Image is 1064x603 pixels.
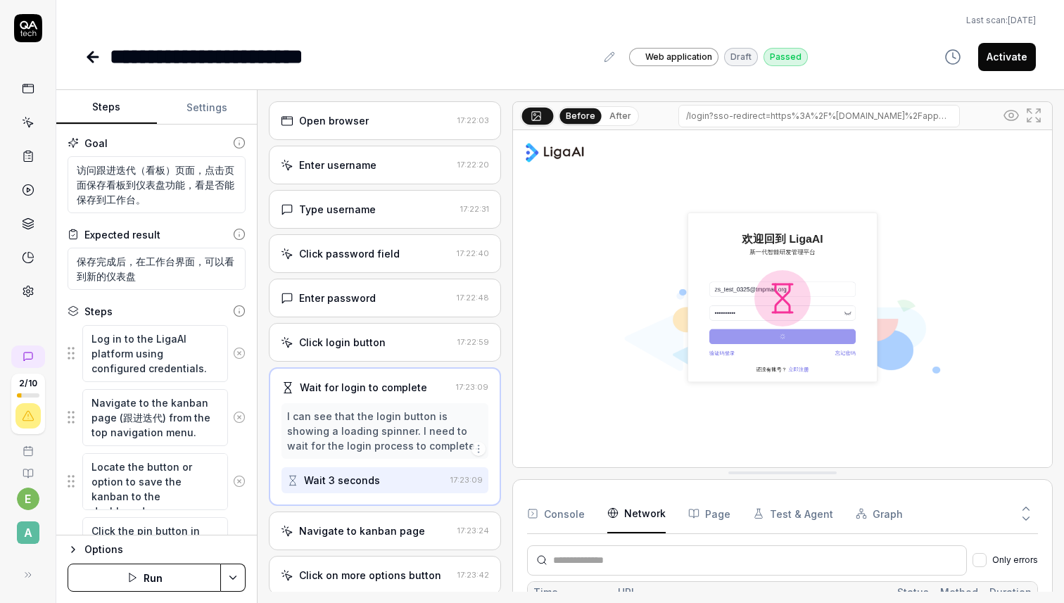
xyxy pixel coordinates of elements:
div: Click login button [299,335,386,350]
div: Method [935,582,984,602]
button: Wait 3 seconds17:23:09 [281,467,488,493]
button: Activate [978,43,1036,71]
div: Type username [299,202,376,217]
time: [DATE] [1008,15,1036,25]
div: Navigate to kanban page [299,523,425,538]
div: Time [528,582,612,602]
button: Remove step [228,403,251,431]
div: Expected result [84,227,160,242]
a: New conversation [11,345,45,368]
time: 17:23:42 [457,570,489,580]
button: Show all interative elements [1000,104,1022,127]
button: Only errors [973,553,987,567]
time: 17:22:59 [457,337,489,347]
div: Options [84,541,246,558]
span: Web application [645,51,712,63]
button: View version history [936,43,970,71]
button: Before [559,108,601,123]
button: e [17,488,39,510]
div: Click on more options button [299,568,441,583]
a: Book a call with us [6,434,50,457]
a: Web application [629,47,718,66]
span: A [17,521,39,544]
button: Console [527,494,585,533]
time: 17:22:40 [457,248,489,258]
a: Documentation [6,457,50,479]
div: Wait 3 seconds [304,473,380,488]
div: Duration [984,582,1037,602]
button: Remove step [228,339,251,367]
div: URL [612,582,892,602]
button: Remove step [228,467,251,495]
button: Network [607,494,666,533]
button: Page [688,494,730,533]
div: Open browser [299,113,369,128]
time: 17:23:09 [456,382,488,392]
div: Steps [84,304,113,319]
button: Last scan:[DATE] [966,14,1036,27]
div: Suggestions [68,516,246,590]
span: Only errors [992,554,1038,566]
div: Enter password [299,291,376,305]
div: Suggestions [68,324,246,383]
div: I can see that the login button is showing a loading spinner. I need to wait for the login proces... [287,409,482,453]
span: 2 / 10 [19,379,37,388]
button: Test & Agent [753,494,833,533]
time: 17:22:31 [460,204,489,214]
div: Status [892,582,935,602]
time: 17:22:20 [457,160,489,170]
button: Steps [56,91,157,125]
button: Open in full screen [1022,104,1045,127]
img: Screenshot [513,130,1052,467]
button: Settings [157,91,258,125]
button: Run [68,564,221,592]
div: Click password field [299,246,400,261]
span: Last scan: [966,14,1036,27]
button: Graph [856,494,903,533]
div: Goal [84,136,108,151]
time: 17:23:09 [450,475,483,485]
time: 17:23:24 [457,526,489,535]
button: Options [68,541,246,558]
div: Suggestions [68,388,246,447]
time: 17:22:03 [457,115,489,125]
button: A [6,510,50,547]
button: After [604,108,637,124]
div: Enter username [299,158,376,172]
div: Suggestions [68,452,246,511]
div: Draft [724,48,758,66]
div: Passed [764,48,808,66]
time: 17:22:48 [457,293,489,303]
div: Wait for login to complete [300,380,427,395]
